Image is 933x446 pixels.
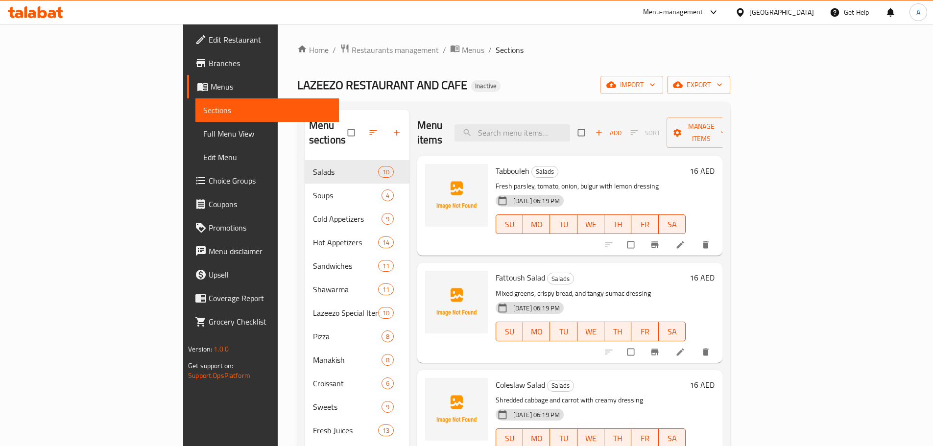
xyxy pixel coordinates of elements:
span: Upsell [209,269,331,281]
span: Add item [593,125,624,141]
span: TU [554,325,573,339]
span: Inactive [471,82,501,90]
button: MO [523,322,550,341]
span: Salads [313,166,378,178]
span: Promotions [209,222,331,234]
div: Lazeezo Special Items10 [305,301,409,325]
span: 4 [382,191,393,200]
span: SU [500,431,519,446]
span: Menus [211,81,331,93]
div: Hot Appetizers14 [305,231,409,254]
span: SA [663,431,682,446]
div: Pizza8 [305,325,409,348]
span: 11 [379,285,393,294]
button: delete [695,234,718,256]
span: Tabbouleh [496,164,529,178]
button: import [600,76,663,94]
a: Grocery Checklist [187,310,339,333]
p: Shredded cabbage and carrot with creamy dressing [496,394,686,406]
span: SU [500,217,519,232]
span: LAZEEZO RESTAURANT AND CAFE [297,74,467,96]
img: Tabbouleh [425,164,488,227]
a: Edit menu item [675,240,687,250]
button: WE [577,322,604,341]
span: Sweets [313,401,382,413]
div: items [378,260,394,272]
span: SU [500,325,519,339]
button: FR [631,214,658,234]
span: Coupons [209,198,331,210]
div: items [382,330,394,342]
button: SU [496,214,523,234]
span: Edit Restaurant [209,34,331,46]
button: Manage items [667,117,736,148]
h6: 16 AED [690,271,715,284]
div: items [378,424,394,436]
a: Restaurants management [340,44,439,56]
span: Fresh Juices [313,424,378,436]
a: Coupons [187,192,339,216]
div: Sweets9 [305,395,409,419]
span: 11 [379,261,393,271]
span: 14 [379,238,393,247]
span: TH [608,217,627,232]
button: SU [496,322,523,341]
div: items [382,213,394,225]
button: delete [695,341,718,363]
button: WE [577,214,604,234]
span: Pizza [313,330,382,342]
span: [DATE] 06:19 PM [509,410,564,420]
h6: 16 AED [690,164,715,178]
div: Salads [531,166,558,178]
span: Cold Appetizers [313,213,382,225]
div: items [378,236,394,248]
a: Menus [450,44,484,56]
span: Sections [203,104,331,116]
div: Salads [547,273,574,284]
div: Inactive [471,80,501,92]
span: Coleslaw Salad [496,377,545,392]
a: Menu disclaimer [187,239,339,263]
span: Select to update [622,235,642,254]
span: Edit Menu [203,151,331,163]
a: Sections [195,98,339,122]
h2: Menu items [417,118,443,147]
span: 8 [382,355,393,365]
span: [DATE] 06:19 PM [509,304,564,313]
div: [GEOGRAPHIC_DATA] [749,7,814,18]
span: FR [635,325,654,339]
div: Sandwiches11 [305,254,409,278]
span: A [916,7,920,18]
span: Soups [313,189,382,201]
div: Fresh Juices13 [305,419,409,442]
span: 9 [382,402,393,412]
span: Salads [532,166,558,177]
li: / [443,44,446,56]
a: Choice Groups [187,169,339,192]
p: Fresh parsley, tomato, onion, bulgur with lemon dressing [496,180,686,192]
span: 8 [382,332,393,341]
button: Branch-specific-item [644,234,668,256]
button: MO [523,214,550,234]
div: Croissant6 [305,372,409,395]
span: Shawarma [313,283,378,295]
div: Salads [547,380,574,392]
span: SA [663,325,682,339]
div: items [382,377,394,389]
span: SA [663,217,682,232]
nav: breadcrumb [297,44,730,56]
a: Coverage Report [187,286,339,310]
span: 10 [379,167,393,177]
button: SA [659,322,686,341]
span: MO [527,217,546,232]
span: Add [595,127,622,139]
p: Mixed greens, crispy bread, and tangy sumac dressing [496,287,686,300]
span: Select to update [622,343,642,361]
button: export [667,76,730,94]
span: MO [527,431,546,446]
button: FR [631,322,658,341]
